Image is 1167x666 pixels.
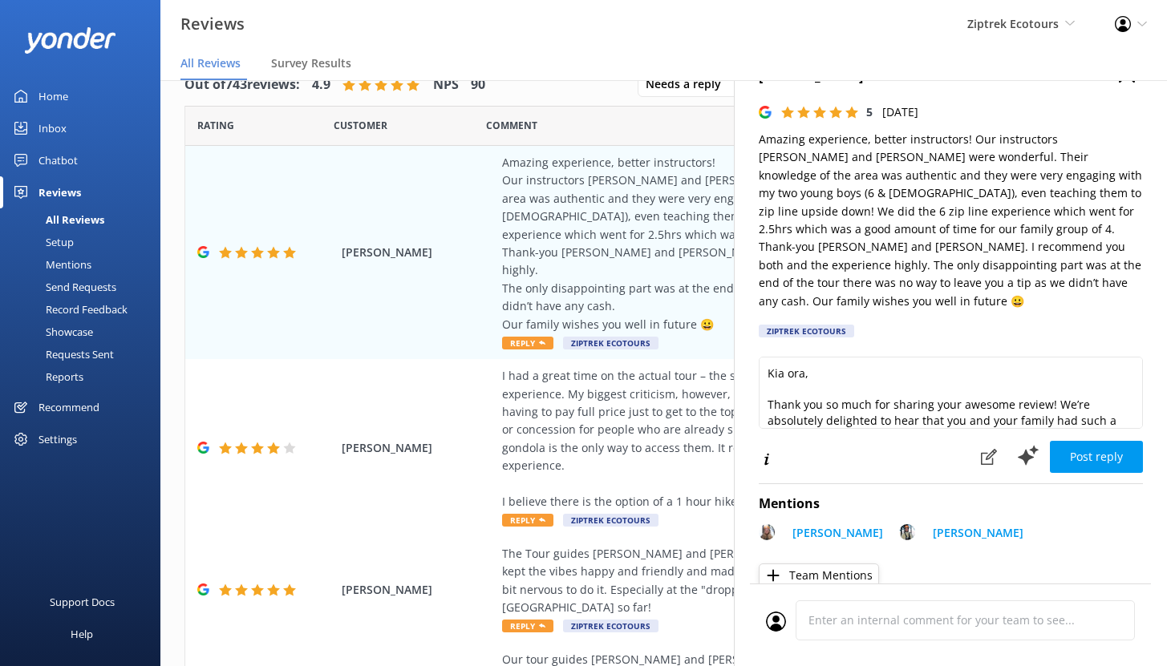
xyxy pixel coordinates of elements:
span: Date [334,118,387,133]
h4: Out of 743 reviews: [184,75,300,95]
span: Survey Results [271,55,351,71]
h4: NPS [433,75,459,95]
div: I had a great time on the actual tour – the staff were excellent, and overall it was a really enj... [502,367,1034,511]
div: Showcase [10,321,93,343]
div: Support Docs [50,586,115,618]
img: yonder-white-logo.png [24,27,116,54]
span: Question [486,118,537,133]
a: [PERSON_NAME] [925,524,1023,546]
img: 60-1734144381.JPG [759,524,775,540]
span: [PERSON_NAME] [342,244,494,261]
div: Recommend [38,391,99,423]
a: All Reviews [10,208,160,231]
span: All Reviews [180,55,241,71]
div: Home [38,80,68,112]
textarea: Kia ora, Thank you so much for sharing your awesome review! We’re absolutely delighted to hear th... [759,357,1143,429]
span: Reply [502,620,553,632]
span: 5 [866,104,873,119]
p: [DATE] [882,103,918,121]
a: Record Feedback [10,298,160,321]
div: Ziptrek Ecotours [759,325,854,337]
a: Requests Sent [10,343,160,365]
div: Setup [10,231,74,253]
div: Reviews [38,176,81,208]
span: Reply [502,337,553,349]
a: [PERSON_NAME] [784,524,883,546]
div: Settings [38,423,77,455]
h4: Mentions [759,494,1143,515]
span: [PERSON_NAME] [342,581,494,599]
h4: 90 [471,75,485,95]
div: Inbox [38,112,67,144]
div: Chatbot [38,144,78,176]
span: Date [197,118,234,133]
a: Mentions [10,253,160,276]
div: The Tour guides [PERSON_NAME] and [PERSON_NAME] on this zipline tour were hilarious and kept the ... [502,545,1034,617]
h4: 4.9 [312,75,330,95]
p: [PERSON_NAME] [933,524,1023,542]
img: 60-1750636258.JPG [899,524,915,540]
span: Ziptrek Ecotours [967,16,1059,31]
button: Team Mentions [759,563,879,587]
span: Ziptrek Ecotours [563,620,658,632]
span: Reply [502,514,553,527]
span: Ziptrek Ecotours [563,514,658,527]
div: Send Requests [10,276,116,298]
span: Needs a reply [646,75,731,93]
div: Help [71,618,93,650]
a: Reports [10,365,160,388]
img: user_profile.svg [766,612,786,632]
span: [PERSON_NAME] [342,439,494,457]
p: [PERSON_NAME] [792,524,883,542]
div: Reports [10,365,83,388]
a: Send Requests [10,276,160,298]
span: Ziptrek Ecotours [563,337,658,349]
div: Record Feedback [10,298,128,321]
div: All Reviews [10,208,104,231]
a: Setup [10,231,160,253]
a: Showcase [10,321,160,343]
div: Mentions [10,253,91,276]
button: Post reply [1050,441,1143,473]
div: Amazing experience, better instructors! Our instructors [PERSON_NAME] and [PERSON_NAME] were wond... [502,154,1034,333]
div: Requests Sent [10,343,114,365]
h3: Reviews [180,11,245,37]
p: Amazing experience, better instructors! Our instructors [PERSON_NAME] and [PERSON_NAME] were wond... [759,131,1143,310]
